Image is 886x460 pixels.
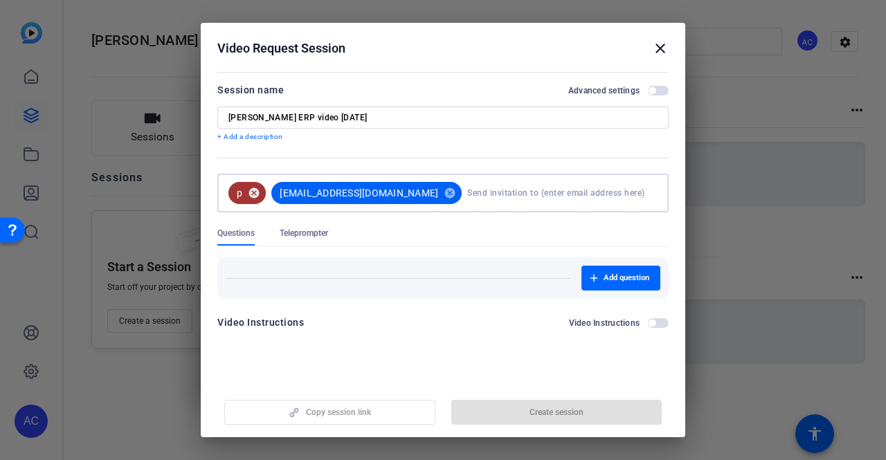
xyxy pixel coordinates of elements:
p: + Add a description [217,131,669,142]
mat-icon: close [652,40,669,57]
span: [EMAIL_ADDRESS][DOMAIN_NAME] [280,186,438,200]
div: Video Request Session [217,40,669,57]
span: Add question [604,273,649,284]
mat-icon: cancel [438,187,462,199]
input: Enter Session Name [228,112,658,123]
button: Add question [581,266,660,291]
span: Questions [217,228,255,239]
div: Video Instructions [217,314,304,331]
mat-icon: cancel [242,187,266,199]
h2: Advanced settings [568,85,640,96]
div: Session name [217,82,284,98]
span: Teleprompter [280,228,328,239]
h2: Video Instructions [569,318,640,329]
input: Send invitation to (enter email address here) [467,179,652,207]
span: p [237,186,242,200]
